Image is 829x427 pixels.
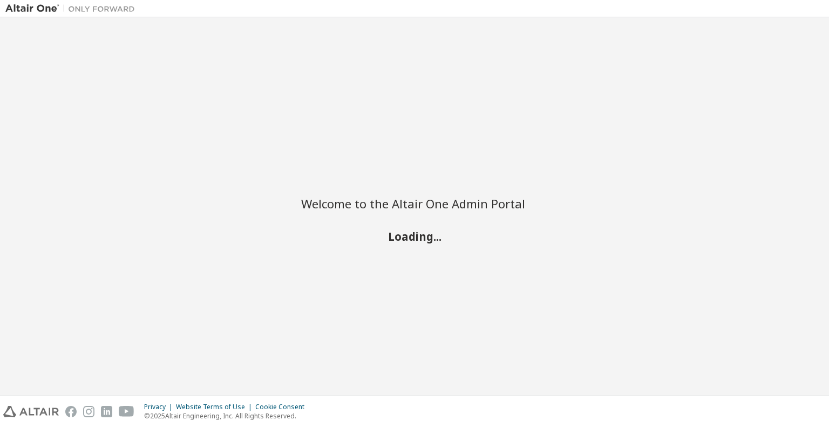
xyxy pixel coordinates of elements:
[144,411,311,421] p: © 2025 Altair Engineering, Inc. All Rights Reserved.
[101,406,112,417] img: linkedin.svg
[5,3,140,14] img: Altair One
[144,403,176,411] div: Privacy
[83,406,94,417] img: instagram.svg
[65,406,77,417] img: facebook.svg
[255,403,311,411] div: Cookie Consent
[119,406,134,417] img: youtube.svg
[301,229,528,243] h2: Loading...
[301,196,528,211] h2: Welcome to the Altair One Admin Portal
[3,406,59,417] img: altair_logo.svg
[176,403,255,411] div: Website Terms of Use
